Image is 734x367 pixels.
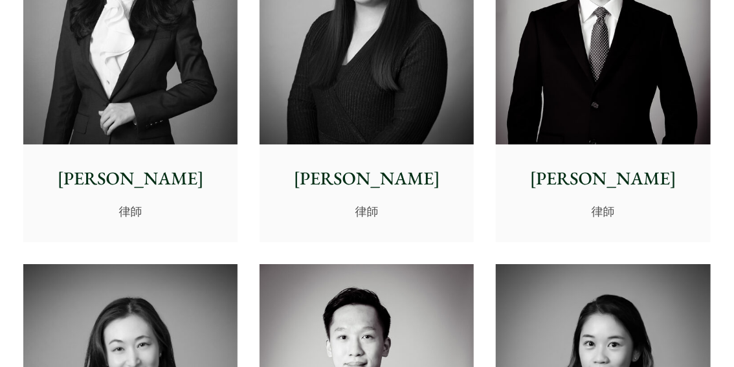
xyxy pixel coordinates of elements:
[270,203,463,220] p: 律師
[34,165,227,192] p: [PERSON_NAME]
[506,165,700,192] p: [PERSON_NAME]
[506,203,700,220] p: 律師
[34,203,227,220] p: 律師
[270,165,463,192] p: [PERSON_NAME]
